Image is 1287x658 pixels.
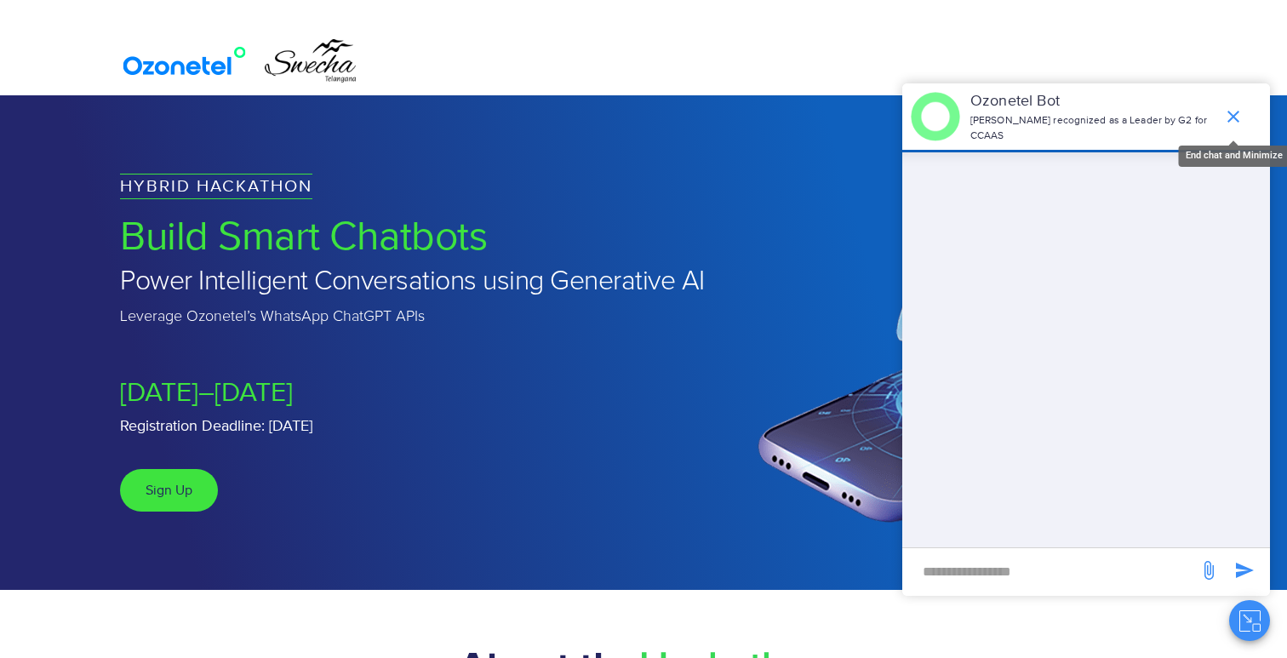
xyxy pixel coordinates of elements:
span: end chat or minimize [1216,100,1250,134]
p: [PERSON_NAME] recognized as a Leader by G2 for CCAAS [970,113,1215,144]
p: Registration Deadline: [DATE] [120,415,795,438]
a: Sign Up [120,469,218,512]
span: send message [1192,553,1226,587]
p: Ozonetel Bot [970,90,1215,113]
button: Close chat [1229,600,1270,641]
img: header [911,92,960,141]
span: send message [1227,553,1261,587]
h1: Build Smart Chatbots [120,216,795,259]
div: new-msg-input [911,557,1190,587]
div: Leverage Ozonetel’s WhatsApp ChatGPT APIs [120,306,795,329]
h3: [DATE]–[DATE] [120,380,795,407]
h2: Power Intelligent Conversations using Generative AI [120,267,795,297]
h4: HYBRID HACKATHON [120,174,312,199]
span: Sign Up [146,482,192,499]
